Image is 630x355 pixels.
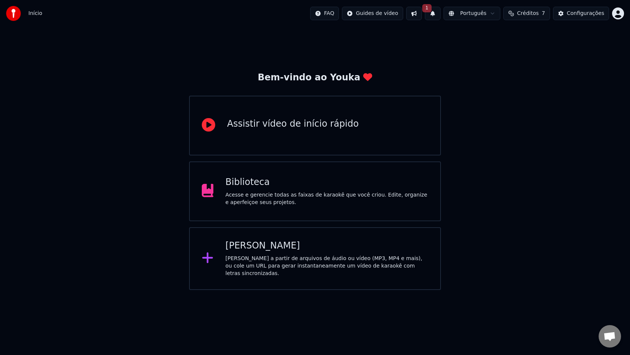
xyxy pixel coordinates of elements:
[342,7,403,20] button: Guides de vídeo
[599,325,621,348] a: Bate-papo aberto
[225,240,428,252] div: [PERSON_NAME]
[567,10,604,17] div: Configurações
[225,176,428,188] div: Biblioteca
[503,7,550,20] button: Créditos7
[422,4,432,12] span: 1
[425,7,441,20] button: 1
[310,7,339,20] button: FAQ
[542,10,545,17] span: 7
[225,255,428,277] div: [PERSON_NAME] a partir de arquivos de áudio ou vídeo (MP3, MP4 e mais), ou cole um URL para gerar...
[225,191,428,206] div: Acesse e gerencie todas as faixas de karaokê que você criou. Edite, organize e aperfeiçoe seus pr...
[6,6,21,21] img: youka
[28,10,42,17] span: Início
[28,10,42,17] nav: breadcrumb
[517,10,539,17] span: Créditos
[227,118,359,130] div: Assistir vídeo de início rápido
[258,72,372,84] div: Bem-vindo ao Youka
[553,7,609,20] button: Configurações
